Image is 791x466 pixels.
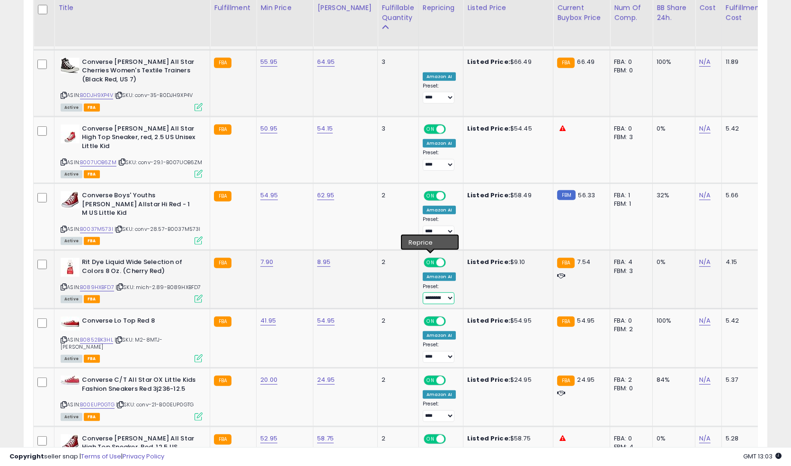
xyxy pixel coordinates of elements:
div: ASIN: [61,376,203,420]
span: 54.95 [577,316,595,325]
div: 0% [657,124,688,133]
div: 2 [382,317,411,325]
span: All listings currently available for purchase on Amazon [61,413,82,421]
div: ASIN: [61,124,203,177]
div: Preset: [423,216,456,237]
div: Repricing [423,3,459,13]
div: Current Buybox Price [557,3,606,23]
small: FBA [214,58,231,68]
div: seller snap | | [9,452,164,461]
div: 3 [382,58,411,66]
div: FBM: 2 [614,325,645,334]
div: Preset: [423,283,456,305]
b: Listed Price: [467,191,510,200]
img: 41iSRhl5O-L._SL40_.jpg [61,376,80,385]
span: ON [425,259,436,267]
a: 62.95 [317,191,334,200]
a: Terms of Use [81,452,121,461]
div: $54.45 [467,124,546,133]
div: Amazon AI [423,273,456,281]
b: Listed Price: [467,124,510,133]
span: FBA [84,237,100,245]
a: 54.95 [317,316,335,325]
img: 31LSq9fk77L._SL40_.jpg [61,258,80,277]
small: FBA [214,124,231,135]
span: | SKU: conv-28.57-B0037M573I [115,225,201,233]
div: Min Price [260,3,309,13]
div: FBM: 0 [614,384,645,393]
div: Listed Price [467,3,549,13]
div: Num of Comp. [614,3,649,23]
small: FBA [214,317,231,327]
div: 5.66 [726,191,759,200]
a: N/A [699,316,711,325]
div: $58.75 [467,434,546,443]
span: FBA [84,104,100,112]
div: $9.10 [467,258,546,266]
span: | SKU: conv-35-B0DJH9XP4V [115,91,193,99]
a: 64.95 [317,57,335,67]
div: Amazon AI [423,139,456,148]
div: ASIN: [61,317,203,361]
span: OFF [444,125,459,133]
a: B0DJH9XP4V [80,91,113,99]
a: 8.95 [317,257,330,267]
div: Fulfillable Quantity [382,3,414,23]
a: B00EUP0GTG [80,401,115,409]
span: | SKU: mich-2.89-B089HXBFD7 [116,283,201,291]
a: 52.95 [260,434,277,443]
div: Fulfillment Cost [726,3,762,23]
b: Rit Dye Liquid Wide Selection of Colors 8 Oz. (Cherry Red) [82,258,197,278]
div: [PERSON_NAME] [317,3,373,13]
a: 24.95 [317,375,335,385]
div: Amazon AI [423,206,456,214]
div: 2 [382,434,411,443]
a: N/A [699,57,711,67]
span: | SKU: M2-8MTJ-[PERSON_NAME] [61,336,162,350]
span: 24.95 [577,375,595,384]
div: FBA: 0 [614,58,645,66]
b: Converse [PERSON_NAME] All Star High Top Sneaker, red, 2.5 US Unisex Little Kid [82,124,197,153]
div: FBA: 1 [614,191,645,200]
b: Converse C/T All Star OX Little Kids Fashion Sneakers Red 3j236-12.5 [82,376,197,396]
span: 56.33 [578,191,595,200]
div: FBM: 3 [614,267,645,275]
a: B089HXBFD7 [80,283,114,291]
div: 5.28 [726,434,759,443]
small: FBA [214,434,231,445]
span: FBA [84,413,100,421]
div: 5.42 [726,317,759,325]
span: FBA [84,355,100,363]
span: 2025-09-14 13:03 GMT [743,452,782,461]
div: ASIN: [61,58,203,110]
span: ON [425,317,436,325]
div: BB Share 24h. [657,3,691,23]
a: 41.95 [260,316,276,325]
a: 54.95 [260,191,278,200]
strong: Copyright [9,452,44,461]
b: Converse Lo Top Red 8 [82,317,197,328]
img: 41Zx6BpXxyL._SL40_.jpg [61,58,80,73]
small: FBA [214,191,231,202]
div: $54.95 [467,317,546,325]
b: Listed Price: [467,434,510,443]
a: N/A [699,375,711,385]
div: ASIN: [61,191,203,244]
div: 100% [657,317,688,325]
b: Converse [PERSON_NAME] All Star Cherries Women's Textile Trainers (Black Red, US 7) [82,58,197,87]
span: FBA [84,170,100,178]
b: Listed Price: [467,316,510,325]
a: B0037M573I [80,225,113,233]
small: FBA [557,376,575,386]
b: Converse [PERSON_NAME] All Star High Top Sneaker, Red, 12.5 US Unisex Little Kid [82,434,197,463]
a: N/A [699,434,711,443]
small: FBA [557,58,575,68]
div: ASIN: [61,258,203,302]
div: 2 [382,258,411,266]
span: OFF [444,259,459,267]
small: FBA [214,376,231,386]
b: Listed Price: [467,375,510,384]
a: 50.95 [260,124,277,133]
span: All listings currently available for purchase on Amazon [61,237,82,245]
div: 84% [657,376,688,384]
